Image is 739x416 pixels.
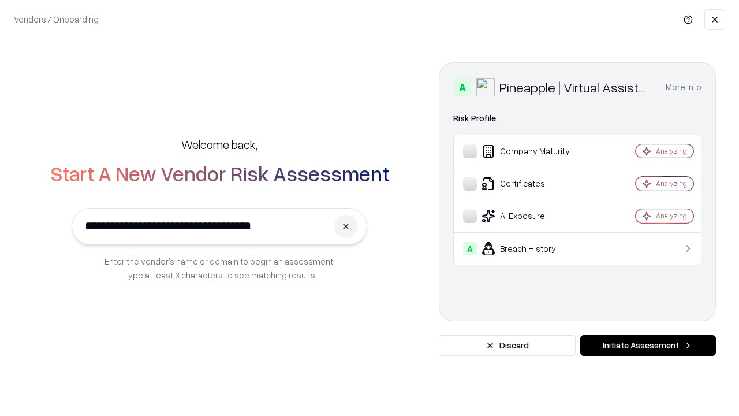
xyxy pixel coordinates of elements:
div: Risk Profile [453,112,701,125]
div: Pineapple | Virtual Assistant Agency [499,78,652,96]
p: Enter the vendor’s name or domain to begin an assessment. Type at least 3 characters to see match... [104,254,335,282]
div: A [463,242,477,255]
h2: Start A New Vendor Risk Assessment [50,162,389,185]
div: Analyzing [656,179,687,188]
div: Breach History [463,242,601,255]
div: A [453,78,472,96]
div: Analyzing [656,146,687,156]
div: Certificates [463,177,601,191]
div: AI Exposure [463,209,601,223]
button: More info [666,77,701,98]
img: Pineapple | Virtual Assistant Agency [476,78,495,96]
div: Company Maturity [463,144,601,158]
p: Vendors / Onboarding [14,13,99,25]
h5: Welcome back, [181,136,257,153]
button: Initiate Assessment [580,335,716,356]
button: Discard [439,335,576,356]
div: Analyzing [656,211,687,221]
